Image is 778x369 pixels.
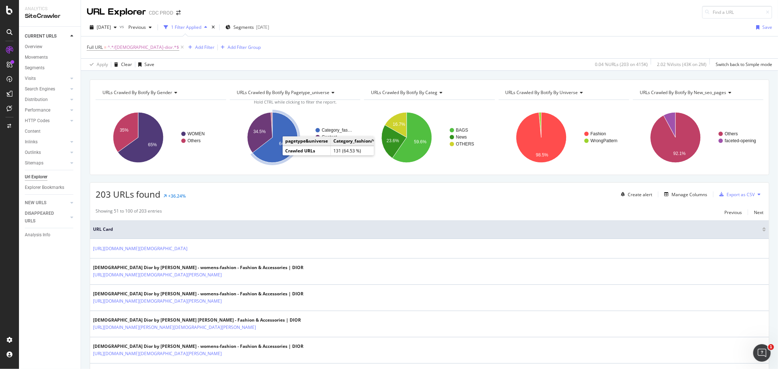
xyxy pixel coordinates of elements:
[25,138,68,146] a: Inlinks
[96,208,162,217] div: Showing 51 to 100 of 203 entries
[331,146,378,156] td: 131 (64.53 %)
[171,24,201,30] div: 1 Filter Applied
[87,59,108,70] button: Apply
[25,64,76,72] a: Segments
[369,87,488,98] h4: URLs Crawled By Botify By categ
[25,117,68,125] a: HTTP Codes
[713,59,772,70] button: Switch back to Simple mode
[25,128,76,135] a: Content
[93,324,256,331] a: [URL][DOMAIN_NAME][PERSON_NAME][DEMOGRAPHIC_DATA][PERSON_NAME]
[25,64,44,72] div: Segments
[283,146,331,156] td: Crawled URLs
[25,159,68,167] a: Sitemaps
[93,298,222,305] a: [URL][DOMAIN_NAME][DEMOGRAPHIC_DATA][PERSON_NAME]
[25,138,38,146] div: Inlinks
[210,24,216,31] div: times
[364,106,493,169] svg: A chart.
[456,141,474,147] text: OTHERS
[135,59,154,70] button: Save
[25,128,40,135] div: Content
[25,12,75,20] div: SiteCrawler
[25,210,62,225] div: DISAPPEARED URLS
[25,173,47,181] div: Url Explorer
[97,61,108,67] div: Apply
[25,43,76,51] a: Overview
[25,85,68,93] a: Search Engines
[762,24,772,30] div: Save
[120,128,128,133] text: 35%
[125,22,155,33] button: Previous
[25,32,57,40] div: CURRENT URLS
[387,138,399,143] text: 23.6%
[25,85,55,93] div: Search Engines
[121,61,132,67] div: Clear
[222,22,272,33] button: Segments[DATE]
[87,44,103,50] span: Full URL
[322,135,337,140] text: Content
[25,106,68,114] a: Performance
[25,184,64,191] div: Explorer Bookmarks
[25,173,76,181] a: Url Explorer
[93,264,303,271] div: [DEMOGRAPHIC_DATA] Dior by [PERSON_NAME] - womens-fashion - Fashion & Accessories | DIOR
[25,96,48,104] div: Distribution
[727,191,755,198] div: Export as CSV
[371,89,437,96] span: URLs Crawled By Botify By categ
[102,89,172,96] span: URLs Crawled By Botify By gender
[111,59,132,70] button: Clear
[414,139,427,144] text: 59.6%
[148,142,157,147] text: 65%
[25,32,68,40] a: CURRENT URLS
[237,89,329,96] span: URLs Crawled By Botify By pagetype_universe
[456,135,467,140] text: News
[161,22,210,33] button: 1 Filter Applied
[25,75,36,82] div: Visits
[25,210,68,225] a: DISAPPEARED URLS
[96,188,160,200] span: 203 URLs found
[230,106,359,169] div: A chart.
[499,106,628,169] svg: A chart.
[702,6,772,19] input: Find a URL
[97,24,111,30] span: 2025 Sep. 26th
[218,43,261,52] button: Add Filter Group
[168,193,186,199] div: +36.24%
[104,44,107,50] span: =
[640,89,727,96] span: URLs Crawled By Botify By new_seo_pages
[96,106,225,169] svg: A chart.
[504,87,623,98] h4: URLs Crawled By Botify By universe
[591,131,606,136] text: Fashion
[753,22,772,33] button: Save
[283,136,331,146] td: pagetype&universe
[25,54,48,61] div: Movements
[187,131,205,136] text: WOMEN
[25,199,68,207] a: NEW URLS
[456,128,468,133] text: BAGS
[93,226,760,233] span: URL Card
[393,122,405,127] text: 16.7%
[25,43,42,51] div: Overview
[716,189,755,200] button: Export as CSV
[101,87,220,98] h4: URLs Crawled By Botify By gender
[25,54,76,61] a: Movements
[93,271,222,279] a: [URL][DOMAIN_NAME][DEMOGRAPHIC_DATA][PERSON_NAME]
[724,208,742,217] button: Previous
[628,191,652,198] div: Create alert
[25,231,76,239] a: Analysis Info
[125,24,146,30] span: Previous
[195,44,214,50] div: Add Filter
[25,106,50,114] div: Performance
[595,61,648,67] div: 0.04 % URLs ( 203 on 415K )
[754,209,763,215] div: Next
[25,117,50,125] div: HTTP Codes
[633,106,762,169] svg: A chart.
[93,245,187,252] a: [URL][DOMAIN_NAME][DEMOGRAPHIC_DATA]
[187,138,201,143] text: Others
[671,191,707,198] div: Manage Columns
[716,61,772,67] div: Switch back to Simple mode
[536,152,548,158] text: 98.5%
[25,149,41,156] div: Outlinks
[506,89,578,96] span: URLs Crawled By Botify By universe
[322,128,352,133] text: Category_fas…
